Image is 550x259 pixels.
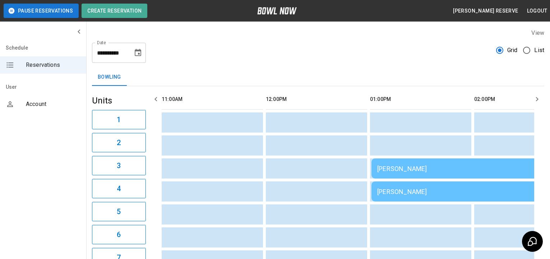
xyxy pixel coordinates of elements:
[162,89,263,110] th: 11:00AM
[92,69,127,86] button: Bowling
[92,202,146,221] button: 5
[92,110,146,129] button: 1
[92,69,544,86] div: inventory tabs
[450,4,521,18] button: [PERSON_NAME] reserve
[92,225,146,244] button: 6
[92,95,146,106] h5: Units
[117,206,121,217] h6: 5
[117,229,121,240] h6: 6
[507,46,518,55] span: Grid
[26,100,80,108] span: Account
[257,7,297,14] img: logo
[266,89,367,110] th: 12:00PM
[92,156,146,175] button: 3
[92,179,146,198] button: 4
[534,46,544,55] span: List
[131,46,145,60] button: Choose date, selected date is Aug 16, 2025
[82,4,147,18] button: Create Reservation
[531,29,544,36] label: View
[4,4,79,18] button: Pause Reservations
[26,61,80,69] span: Reservations
[117,137,121,148] h6: 2
[117,183,121,194] h6: 4
[92,133,146,152] button: 2
[370,89,471,110] th: 01:00PM
[117,114,121,125] h6: 1
[524,4,550,18] button: Logout
[117,160,121,171] h6: 3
